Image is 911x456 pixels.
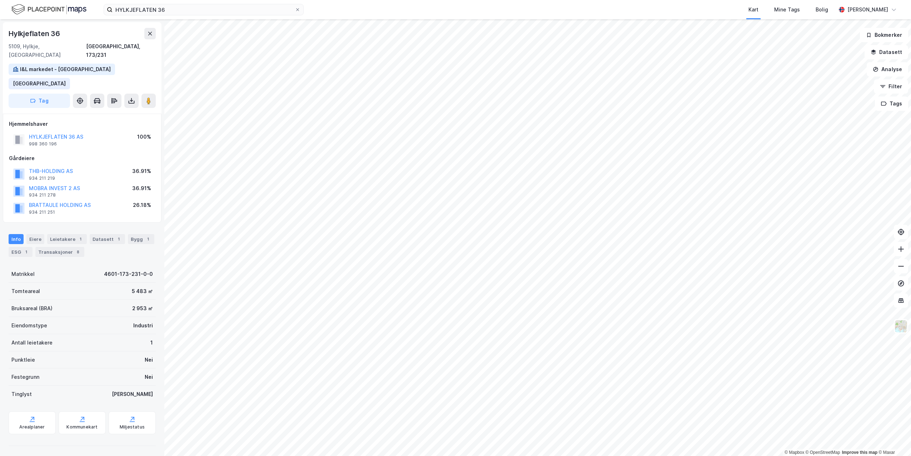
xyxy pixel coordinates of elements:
div: 1 [77,236,84,243]
div: Matrikkel [11,270,35,278]
div: 26.18% [133,201,151,209]
div: 934 211 219 [29,175,55,181]
div: [GEOGRAPHIC_DATA] [13,79,66,88]
div: 934 211 251 [29,209,55,215]
div: Bygg [128,234,154,244]
button: Analyse [867,62,908,76]
div: [PERSON_NAME] [847,5,888,14]
div: Arealplaner [19,424,45,430]
div: 998 360 196 [29,141,57,147]
div: 36.91% [132,167,151,175]
div: Bolig [816,5,828,14]
div: Mine Tags [774,5,800,14]
div: Hjemmelshaver [9,120,155,128]
div: Kommunekart [66,424,98,430]
div: 36.91% [132,184,151,193]
div: Nei [145,373,153,381]
button: Tags [875,96,908,111]
button: Datasett [865,45,908,59]
div: 5109, Hylkje, [GEOGRAPHIC_DATA] [9,42,86,59]
div: 2 953 ㎡ [132,304,153,313]
button: Tag [9,94,70,108]
div: Eiere [26,234,44,244]
div: [GEOGRAPHIC_DATA], 173/231 [86,42,156,59]
a: Improve this map [842,450,877,455]
div: Hylkjeflaten 36 [9,28,61,39]
div: [PERSON_NAME] [112,390,153,398]
div: Festegrunn [11,373,39,381]
div: ESG [9,247,33,257]
button: Bokmerker [860,28,908,42]
div: Tomteareal [11,287,40,296]
div: Nei [145,356,153,364]
div: Kart [748,5,758,14]
div: Gårdeiere [9,154,155,163]
div: Antall leietakere [11,338,53,347]
div: 8 [74,248,81,256]
input: Søk på adresse, matrikkel, gårdeiere, leietakere eller personer [113,4,295,15]
div: 100% [137,133,151,141]
div: Tinglyst [11,390,32,398]
div: 4601-173-231-0-0 [104,270,153,278]
img: logo.f888ab2527a4732fd821a326f86c7f29.svg [11,3,86,16]
div: I&L markedet - [GEOGRAPHIC_DATA] [20,65,111,74]
div: Bruksareal (BRA) [11,304,53,313]
div: Eiendomstype [11,321,47,330]
div: 1 [115,236,122,243]
div: Leietakere [47,234,87,244]
img: Z [894,319,908,333]
iframe: Chat Widget [875,422,911,456]
div: 5 483 ㎡ [132,287,153,296]
div: Transaksjoner [35,247,84,257]
div: 934 211 278 [29,192,56,198]
div: 1 [144,236,151,243]
div: Punktleie [11,356,35,364]
div: Miljøstatus [120,424,145,430]
a: OpenStreetMap [806,450,840,455]
button: Filter [874,79,908,94]
a: Mapbox [785,450,804,455]
div: 1 [23,248,30,256]
div: Info [9,234,24,244]
div: Datasett [90,234,125,244]
div: 1 [150,338,153,347]
div: Industri [133,321,153,330]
